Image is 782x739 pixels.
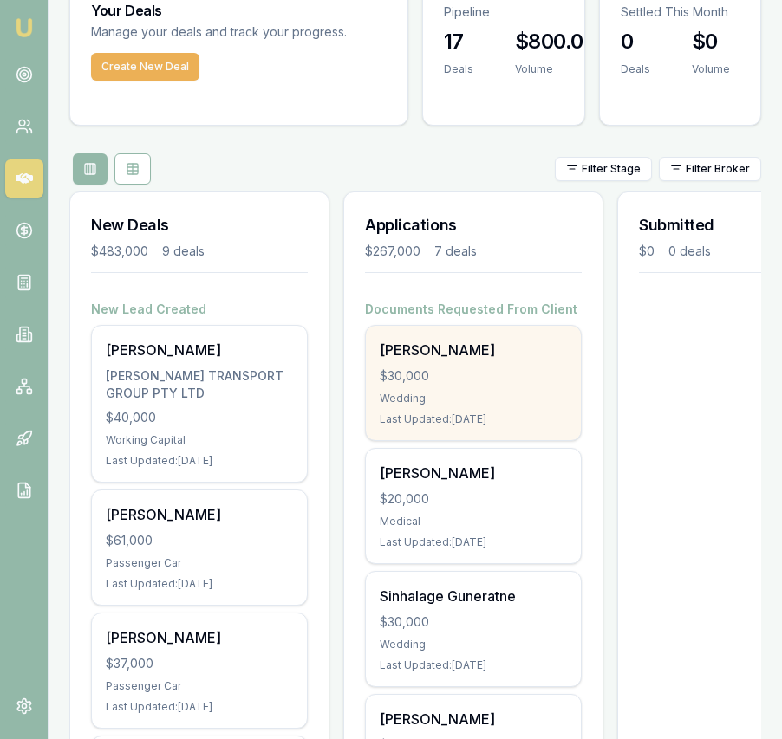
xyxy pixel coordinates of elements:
h3: Applications [365,213,582,237]
div: 9 deals [162,243,205,260]
div: Wedding [380,392,567,405]
h3: 0 [621,28,650,55]
div: Medical [380,515,567,528]
div: $61,000 [106,532,293,549]
div: Passenger Car [106,556,293,570]
div: Last Updated: [DATE] [106,454,293,468]
h4: New Lead Created [91,301,308,318]
h3: Your Deals [91,3,387,17]
div: 7 deals [434,243,477,260]
h3: $0 [692,28,730,55]
div: Deals [621,62,650,76]
div: Working Capital [106,433,293,447]
div: Last Updated: [DATE] [106,577,293,591]
div: $37,000 [106,655,293,672]
div: [PERSON_NAME] [380,463,567,483]
div: $30,000 [380,613,567,631]
p: Manage your deals and track your progress. [91,23,387,42]
span: Filter Broker [686,162,750,176]
div: Last Updated: [DATE] [380,658,567,672]
div: Volume [515,62,597,76]
div: $483,000 [91,243,148,260]
div: Last Updated: [DATE] [380,535,567,549]
div: Wedding [380,638,567,651]
div: 0 deals [668,243,711,260]
div: [PERSON_NAME] [106,340,293,360]
div: $20,000 [380,490,567,508]
p: Settled This Month [621,3,740,21]
div: Passenger Car [106,679,293,693]
h4: Documents Requested From Client [365,301,582,318]
div: $0 [639,243,655,260]
button: Filter Broker [659,157,761,181]
h3: $800.0K [515,28,597,55]
h3: New Deals [91,213,308,237]
div: $30,000 [380,367,567,385]
div: Deals [444,62,473,76]
div: Last Updated: [DATE] [380,412,567,426]
div: $267,000 [365,243,420,260]
span: Filter Stage [582,162,641,176]
div: Last Updated: [DATE] [106,700,293,714]
div: [PERSON_NAME] TRANSPORT GROUP PTY LTD [106,367,293,402]
button: Create New Deal [91,53,199,81]
button: Filter Stage [555,157,652,181]
div: [PERSON_NAME] [106,627,293,648]
h3: 17 [444,28,473,55]
img: emu-icon-u.png [14,17,35,38]
div: [PERSON_NAME] [380,340,567,360]
div: [PERSON_NAME] [106,504,293,525]
div: Sinhalage Guneratne [380,586,567,606]
div: $40,000 [106,409,293,426]
div: Volume [692,62,730,76]
div: [PERSON_NAME] [380,709,567,729]
p: Pipeline [444,3,564,21]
